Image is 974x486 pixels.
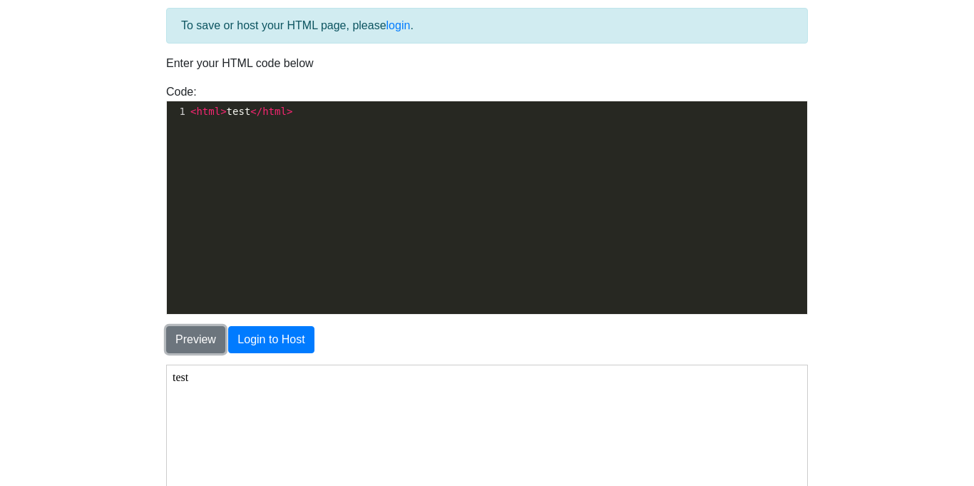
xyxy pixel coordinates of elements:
[220,106,226,117] span: >
[166,55,808,72] p: Enter your HTML code below
[228,326,314,353] button: Login to Host
[166,8,808,44] div: To save or host your HTML page, please .
[6,6,635,19] body: test
[250,106,262,117] span: </
[190,106,196,117] span: <
[196,106,220,117] span: html
[386,19,411,31] a: login
[190,106,292,117] span: test
[287,106,292,117] span: >
[167,104,188,119] div: 1
[166,326,225,353] button: Preview
[155,83,819,315] div: Code:
[262,106,287,117] span: html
